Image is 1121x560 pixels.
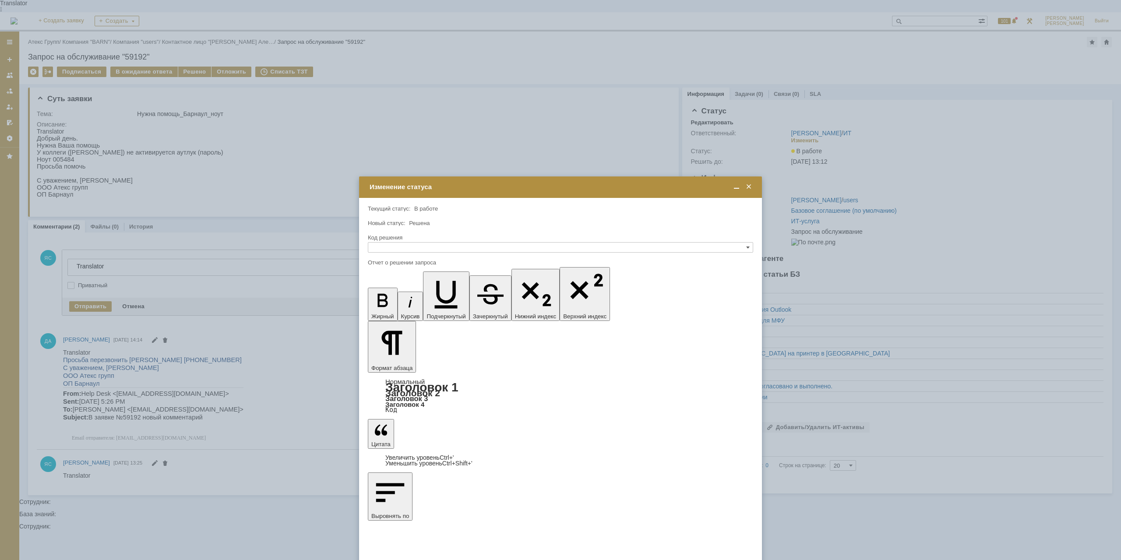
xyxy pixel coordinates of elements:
[368,379,753,413] div: Формат абзаца
[440,454,454,461] span: Ctrl+'
[511,269,560,321] button: Нижний индекс
[560,267,610,321] button: Верхний индекс
[732,183,741,191] span: Свернуть (Ctrl + M)
[368,205,410,212] label: Текущий статус:
[409,220,430,226] span: Решена
[368,321,416,373] button: Формат абзаца
[515,313,557,320] span: Нижний индекс
[368,419,394,449] button: Цитата
[385,388,440,398] a: Заголовок 2
[385,454,454,461] a: Increase
[385,460,472,467] a: Decrease
[385,394,428,402] a: Заголовок 3
[368,220,405,226] label: Новый статус:
[385,378,425,385] a: Нормальный
[371,513,409,519] span: Выровнять по
[371,365,412,371] span: Формат абзаца
[371,441,391,447] span: Цитата
[4,4,128,11] div: Translator
[9,86,143,92] span: Email отправителя: [EMAIL_ADDRESS][DOMAIN_NAME]
[442,460,472,467] span: Ctrl+Shift+'
[423,271,469,321] button: Подчеркнутый
[370,183,753,191] div: Изменение статуса
[398,292,423,321] button: Курсив
[368,260,751,265] div: Отчет о решении запроса
[427,313,465,320] span: Подчеркнутый
[744,183,753,191] span: Закрыть
[368,288,398,321] button: Жирный
[469,275,511,321] button: Зачеркнутый
[385,406,397,414] a: Код
[368,455,753,466] div: Цитата
[414,205,438,212] span: В работе
[368,235,751,240] div: Код решения
[385,380,458,394] a: Заголовок 1
[371,313,394,320] span: Жирный
[401,313,420,320] span: Курсив
[563,313,606,320] span: Верхний индекс
[368,472,412,521] button: Выровнять по
[473,313,508,320] span: Зачеркнутый
[385,401,424,408] a: Заголовок 4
